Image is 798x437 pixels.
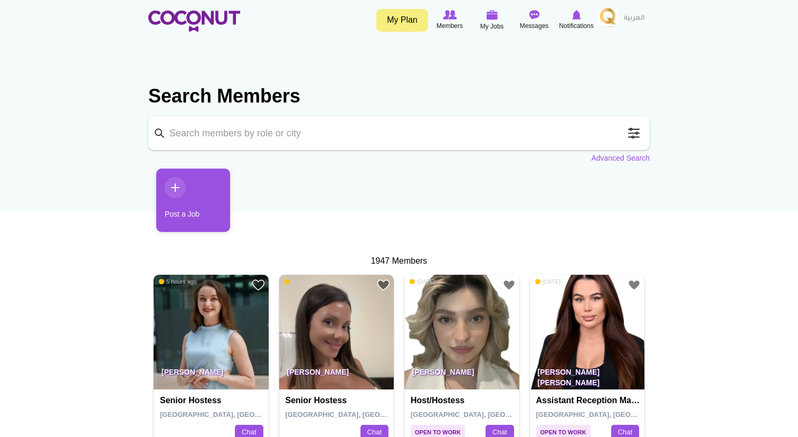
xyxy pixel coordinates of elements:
[520,21,549,31] span: Messages
[156,169,230,232] a: Post a Job
[619,8,650,29] a: العربية
[486,10,498,20] img: My Jobs
[591,153,650,163] a: Advanced Search
[411,396,516,405] h4: Host/Hostess
[154,360,269,389] p: [PERSON_NAME]
[148,169,222,240] li: 1 / 1
[536,411,687,419] span: [GEOGRAPHIC_DATA], [GEOGRAPHIC_DATA]
[160,396,265,405] h4: Senior hostess
[376,9,428,32] a: My Plan
[286,396,391,405] h4: Senior hostess
[436,21,463,31] span: Members
[148,11,240,32] img: Home
[377,278,390,292] a: Add to Favourites
[429,8,471,32] a: Browse Members Members
[502,278,516,292] a: Add to Favourites
[529,10,539,20] img: Messages
[160,411,310,419] span: [GEOGRAPHIC_DATA], [GEOGRAPHIC_DATA]
[148,255,650,267] div: 1947 Members
[471,8,513,33] a: My Jobs My Jobs
[411,411,561,419] span: [GEOGRAPHIC_DATA], [GEOGRAPHIC_DATA]
[284,278,322,285] span: 8 hours ago
[148,83,650,109] h2: Search Members
[535,278,561,285] span: [DATE]
[536,396,641,405] h4: Assistant reception manager
[279,360,394,389] p: [PERSON_NAME]
[404,360,519,389] p: [PERSON_NAME]
[555,8,597,32] a: Notifications Notifications
[559,21,593,31] span: Notifications
[443,10,457,20] img: Browse Members
[410,278,435,285] span: [DATE]
[628,278,641,292] a: Add to Favourites
[148,116,650,150] input: Search members by role or city
[252,278,265,292] a: Add to Favourites
[530,360,645,389] p: [PERSON_NAME] [PERSON_NAME][EMAIL_ADDRESS][DOMAIN_NAME]
[513,8,555,32] a: Messages Messages
[572,10,581,20] img: Notifications
[286,411,436,419] span: [GEOGRAPHIC_DATA], [GEOGRAPHIC_DATA]
[480,21,504,32] span: My Jobs
[159,278,197,285] span: 5 hours ago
